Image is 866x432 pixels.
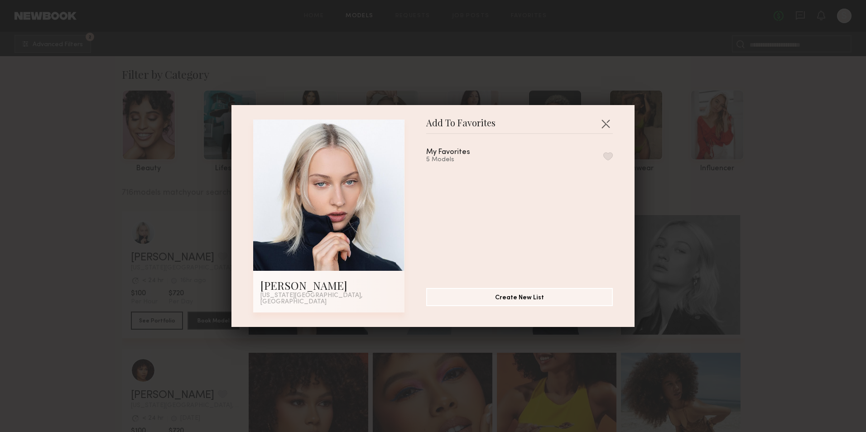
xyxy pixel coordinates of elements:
div: 5 Models [426,156,492,163]
button: Create New List [426,288,613,306]
div: My Favorites [426,149,470,156]
div: [PERSON_NAME] [260,278,397,293]
div: [US_STATE][GEOGRAPHIC_DATA], [GEOGRAPHIC_DATA] [260,293,397,305]
button: Close [598,116,613,131]
span: Add To Favorites [426,120,496,133]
